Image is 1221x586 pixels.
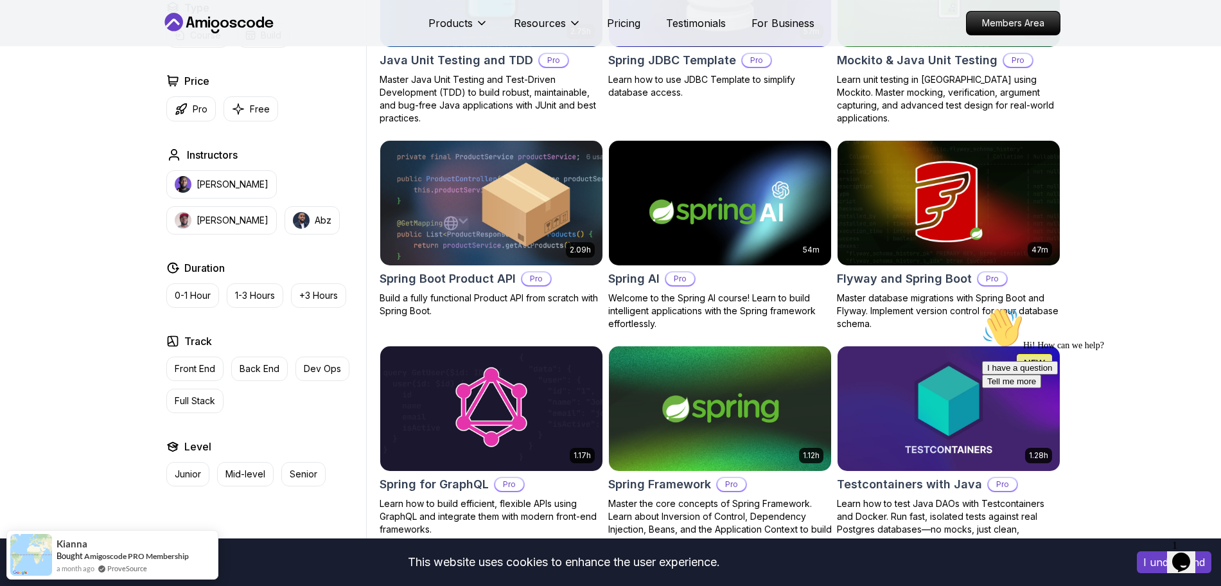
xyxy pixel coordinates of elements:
h2: Java Unit Testing and TDD [380,51,533,69]
h2: Track [184,333,212,349]
button: instructor img[PERSON_NAME] [166,170,277,199]
button: Tell me more [5,73,64,86]
img: provesource social proof notification image [10,534,52,576]
p: Mid-level [225,468,265,481]
h2: Price [184,73,209,89]
p: 47m [1032,245,1048,255]
a: Members Area [966,11,1060,35]
h2: Duration [184,260,225,276]
p: +3 Hours [299,289,338,302]
iframe: chat widget [1167,535,1208,573]
p: [PERSON_NAME] [197,214,268,227]
button: Front End [166,357,224,381]
p: Products [428,15,473,31]
h2: Mockito & Java Unit Testing [837,51,997,69]
button: 1-3 Hours [227,283,283,308]
div: This website uses cookies to enhance the user experience. [10,548,1118,576]
button: Mid-level [217,462,274,486]
button: Products [428,15,488,41]
p: Pro [1004,54,1032,67]
a: Amigoscode PRO Membership [84,551,189,561]
p: 1.17h [574,450,591,461]
span: Bought [57,551,83,561]
p: Learn how to build efficient, flexible APIs using GraphQL and integrate them with modern front-en... [380,497,603,536]
p: Pro [978,272,1006,285]
a: ProveSource [107,563,147,574]
p: Members Area [967,12,1060,35]
p: Welcome to the Spring AI course! Learn to build intelligent applications with the Spring framewor... [608,292,832,330]
img: instructor img [175,212,191,229]
p: [PERSON_NAME] [197,178,268,191]
p: Build a fully functional Product API from scratch with Spring Boot. [380,292,603,317]
button: Full Stack [166,389,224,413]
button: 0-1 Hour [166,283,219,308]
img: :wave: [5,5,46,46]
iframe: chat widget [977,302,1208,528]
span: a month ago [57,563,94,574]
img: instructor img [293,212,310,229]
button: Dev Ops [295,357,349,381]
p: Master database migrations with Spring Boot and Flyway. Implement version control for your databa... [837,292,1060,330]
p: 2.09h [570,245,591,255]
h2: Spring AI [608,270,660,288]
p: Learn how to use JDBC Template to simplify database access. [608,73,832,99]
p: 54m [803,245,820,255]
a: Spring Framework card1.12hSpring FrameworkProMaster the core concepts of Spring Framework. Learn ... [608,346,832,549]
h2: Instructors [187,147,238,163]
button: Pro [166,96,216,121]
p: Pro [742,54,771,67]
h2: Flyway and Spring Boot [837,270,972,288]
img: Spring for GraphQL card [380,346,602,471]
button: Junior [166,462,209,486]
p: Master the core concepts of Spring Framework. Learn about Inversion of Control, Dependency Inject... [608,497,832,549]
p: Free [250,103,270,116]
h2: Spring Boot Product API [380,270,516,288]
a: Testcontainers with Java card1.28hNEWTestcontainers with JavaProLearn how to test Java DAOs with ... [837,346,1060,549]
p: Pro [666,272,694,285]
p: Pro [495,478,523,491]
span: Kianna [57,538,87,549]
img: instructor img [175,176,191,193]
span: Hi! How can we help? [5,39,127,48]
p: Resources [514,15,566,31]
a: Testimonials [666,15,726,31]
h2: Spring for GraphQL [380,475,489,493]
p: Back End [240,362,279,375]
img: Flyway and Spring Boot card [832,138,1065,268]
button: instructor imgAbz [285,206,340,235]
p: Pro [522,272,550,285]
a: Pricing [607,15,640,31]
button: Senior [281,462,326,486]
a: Spring AI card54mSpring AIProWelcome to the Spring AI course! Learn to build intelligent applicat... [608,140,832,330]
a: Spring for GraphQL card1.17hSpring for GraphQLProLearn how to build efficient, flexible APIs usin... [380,346,603,536]
button: Accept cookies [1137,551,1211,573]
p: Learn how to test Java DAOs with Testcontainers and Docker. Run fast, isolated tests against real... [837,497,1060,549]
p: Abz [315,214,331,227]
a: Flyway and Spring Boot card47mFlyway and Spring BootProMaster database migrations with Spring Boo... [837,140,1060,330]
img: Spring AI card [609,141,831,265]
button: Free [224,96,278,121]
img: Spring Framework card [609,346,831,471]
p: Junior [175,468,201,481]
p: 1.12h [803,450,820,461]
button: Back End [231,357,288,381]
button: +3 Hours [291,283,346,308]
button: Resources [514,15,581,41]
img: Testcontainers with Java card [838,346,1060,471]
div: 👋Hi! How can we help?I have a questionTell me more [5,5,236,86]
a: For Business [751,15,814,31]
p: Senior [290,468,317,481]
h2: Spring JDBC Template [608,51,736,69]
img: Spring Boot Product API card [380,141,602,265]
p: 0-1 Hour [175,289,211,302]
p: 1-3 Hours [235,289,275,302]
p: Dev Ops [304,362,341,375]
p: Full Stack [175,395,215,407]
button: I have a question [5,59,81,73]
h2: Level [184,439,211,454]
h2: Spring Framework [608,475,711,493]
